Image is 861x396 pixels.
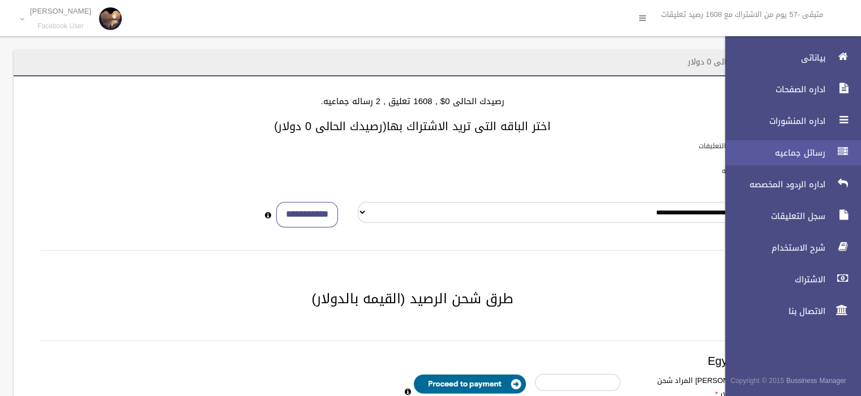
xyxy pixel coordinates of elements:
[716,242,829,253] span: شرح الاستخدام
[730,375,784,387] span: Copyright © 2015
[716,84,829,95] span: اداره الصفحات
[30,22,91,31] small: Facebook User
[716,115,829,127] span: اداره المنشورات
[716,45,861,70] a: بياناتى
[786,375,846,387] strong: Bussiness Manager
[716,109,861,134] a: اداره المنشورات
[716,77,861,102] a: اداره الصفحات
[27,97,798,106] h4: رصيدك الحالى 0$ , 1608 تعليق , 2 رساله جماعيه.
[716,147,829,158] span: رسائل جماعيه
[27,291,798,306] h2: طرق شحن الرصيد (القيمه بالدولار)
[716,274,829,285] span: الاشتراك
[716,267,861,292] a: الاشتراك
[41,355,784,367] h3: Egypt payment
[674,51,811,73] header: الاشتراك - رصيدك الحالى 0 دولار
[716,179,829,190] span: اداره الردود المخصصه
[716,140,861,165] a: رسائل جماعيه
[30,7,91,15] p: [PERSON_NAME]
[716,52,829,63] span: بياناتى
[716,299,861,324] a: الاتصال بنا
[699,140,788,152] label: باقات الرد الالى على التعليقات
[716,305,829,317] span: الاتصال بنا
[716,235,861,260] a: شرح الاستخدام
[716,204,861,229] a: سجل التعليقات
[27,120,798,132] h3: اختر الباقه التى تريد الاشتراك بها(رصيدك الحالى 0 دولار)
[722,165,788,177] label: باقات الرسائل الجماعيه
[716,172,861,197] a: اداره الردود المخصصه
[716,210,829,222] span: سجل التعليقات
